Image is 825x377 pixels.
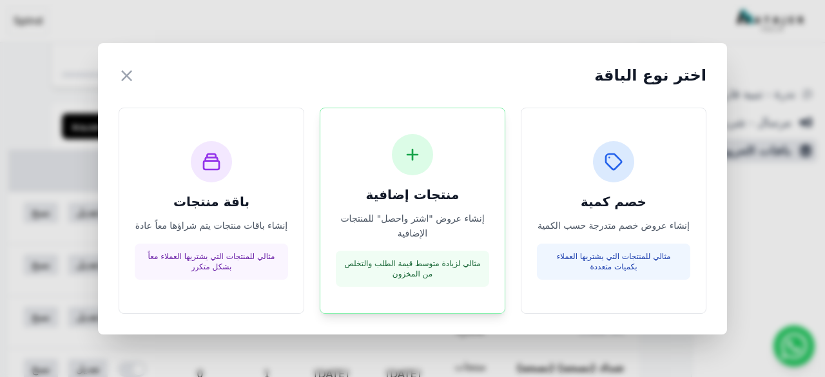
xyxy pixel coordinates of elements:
p: مثالي للمنتجات التي يشتريها العملاء بكميات متعددة [545,251,683,272]
p: إنشاء عروض خصم متدرجة حسب الكمية [537,218,690,233]
h3: خصم كمية [537,193,690,211]
p: مثالي للمنتجات التي يشتريها العملاء معاً بشكل متكرر [142,251,280,272]
h3: باقة منتجات [135,193,288,211]
p: مثالي لزيادة متوسط قيمة الطلب والتخلص من المخزون [344,258,481,279]
h3: منتجات إضافية [336,186,489,204]
p: إنشاء باقات منتجات يتم شراؤها معاً عادة [135,218,288,233]
p: إنشاء عروض "اشتر واحصل" للمنتجات الإضافية [336,211,489,241]
button: × [119,64,135,87]
h2: اختر نوع الباقة [594,65,706,86]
